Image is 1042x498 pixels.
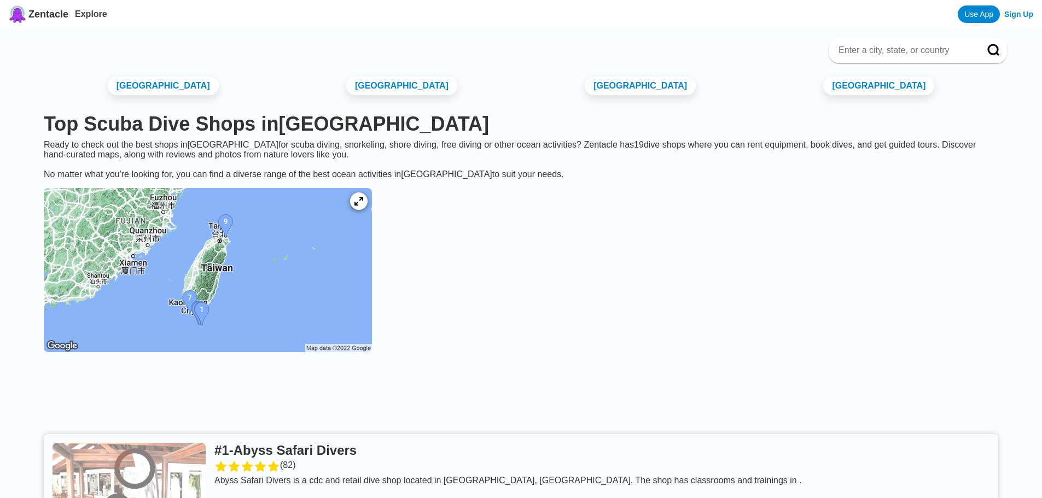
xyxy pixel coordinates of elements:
iframe: Advertisement [256,372,787,421]
img: Taiwan dive site map [44,188,372,352]
div: Ready to check out the best shops in [GEOGRAPHIC_DATA] for scuba diving, snorkeling, shore diving... [35,140,1007,179]
h1: Top Scuba Dive Shops in [GEOGRAPHIC_DATA] [44,113,998,136]
img: Zentacle logo [9,5,26,23]
a: Zentacle logoZentacle [9,5,68,23]
a: Taiwan dive site map [35,179,381,363]
a: Explore [75,9,107,19]
a: Sign Up [1004,10,1033,19]
input: Enter a city, state, or country [837,45,972,56]
a: [GEOGRAPHIC_DATA] [346,77,457,95]
a: Use App [958,5,1000,23]
a: [GEOGRAPHIC_DATA] [585,77,696,95]
a: [GEOGRAPHIC_DATA] [823,77,934,95]
span: Zentacle [28,9,68,20]
a: [GEOGRAPHIC_DATA] [108,77,219,95]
